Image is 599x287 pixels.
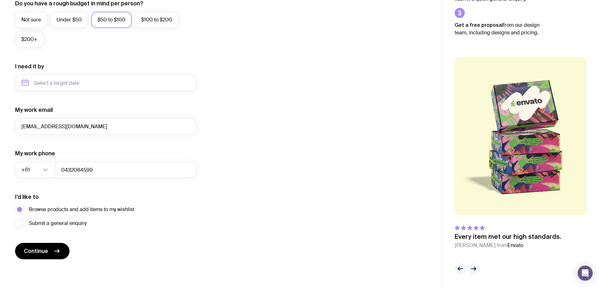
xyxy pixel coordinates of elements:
[91,12,132,28] label: $50 to $100
[455,21,549,37] p: from our design team, including designs and pricing.
[55,162,196,178] input: 0400123456
[15,12,47,28] label: Not sure
[455,242,561,249] cite: [PERSON_NAME] from
[15,106,53,114] label: My work email
[455,22,503,28] strong: Get a free proposal
[15,31,44,48] label: $200+
[15,75,196,91] input: Select a target date
[15,150,55,157] label: My work phone
[24,247,48,255] span: Continue
[507,242,523,249] span: Envato
[578,266,593,281] div: Open Intercom Messenger
[15,193,39,201] label: I’d like to
[29,206,134,213] span: Browse products and add items to my wishlist
[135,12,179,28] label: $100 to $200
[31,162,41,178] input: Search for option
[455,233,561,240] p: Every item met our high standards.
[15,118,196,135] input: you@email.com
[15,243,69,259] button: Continue
[15,63,44,70] label: I need it by
[29,220,86,227] span: Submit a general enquiry
[15,162,55,178] div: Search for option
[50,12,88,28] label: Under $50
[21,162,31,178] span: +61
